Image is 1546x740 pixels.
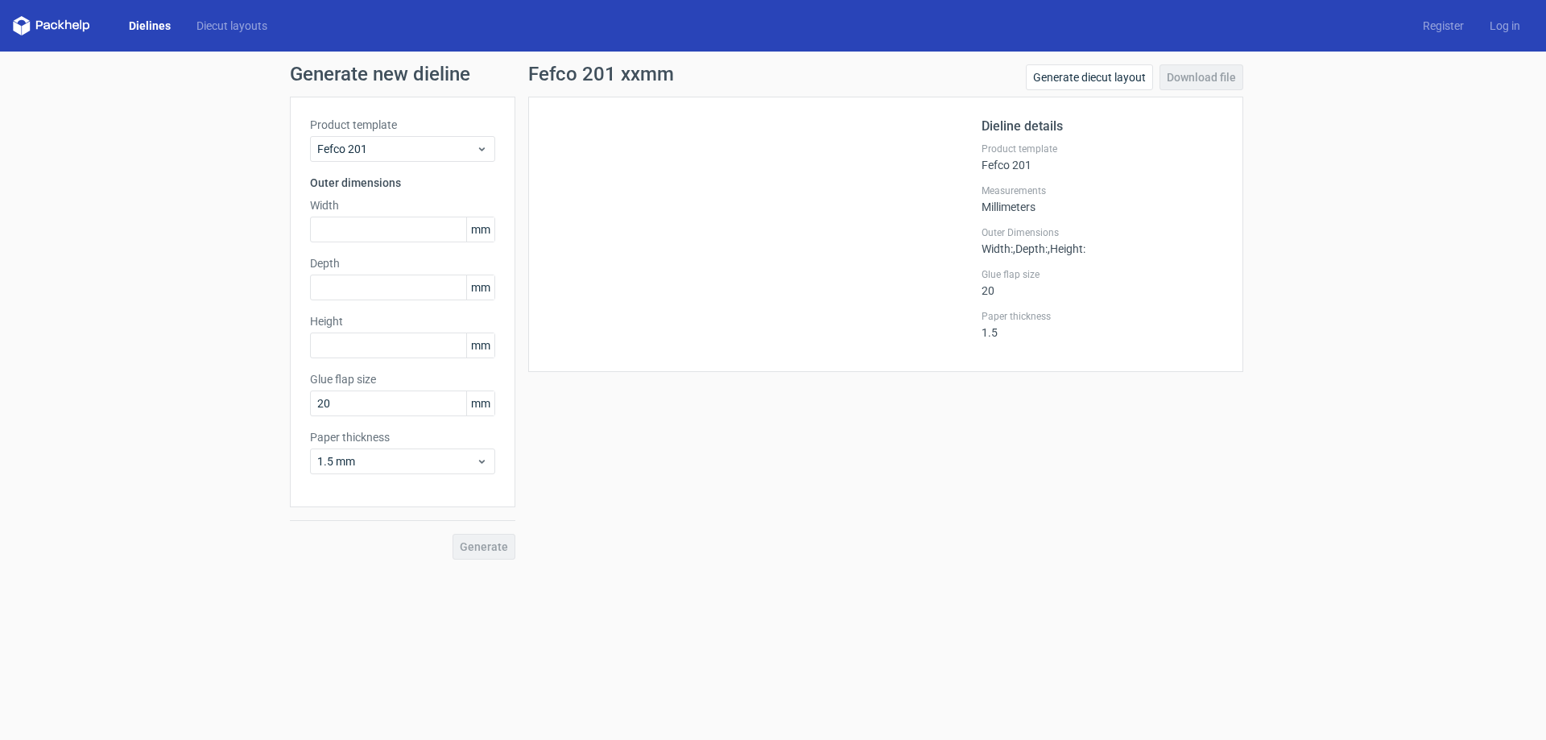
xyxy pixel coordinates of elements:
span: mm [466,275,494,300]
a: Dielines [116,18,184,34]
label: Paper thickness [982,310,1223,323]
label: Product template [310,117,495,133]
div: 1.5 [982,310,1223,339]
h1: Fefco 201 xxmm [528,64,674,84]
span: Width : [982,242,1013,255]
h3: Outer dimensions [310,175,495,191]
span: mm [466,217,494,242]
div: 20 [982,268,1223,297]
a: Diecut layouts [184,18,280,34]
span: , Depth : [1013,242,1048,255]
span: , Height : [1048,242,1085,255]
span: mm [466,333,494,358]
label: Height [310,313,495,329]
label: Depth [310,255,495,271]
a: Log in [1477,18,1533,34]
a: Generate diecut layout [1026,64,1153,90]
label: Width [310,197,495,213]
label: Product template [982,143,1223,155]
h1: Generate new dieline [290,64,1256,84]
span: mm [466,391,494,415]
div: Millimeters [982,184,1223,213]
label: Glue flap size [982,268,1223,281]
a: Register [1410,18,1477,34]
span: Fefco 201 [317,141,476,157]
label: Glue flap size [310,371,495,387]
h2: Dieline details [982,117,1223,136]
label: Measurements [982,184,1223,197]
div: Fefco 201 [982,143,1223,172]
span: 1.5 mm [317,453,476,469]
label: Outer Dimensions [982,226,1223,239]
label: Paper thickness [310,429,495,445]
